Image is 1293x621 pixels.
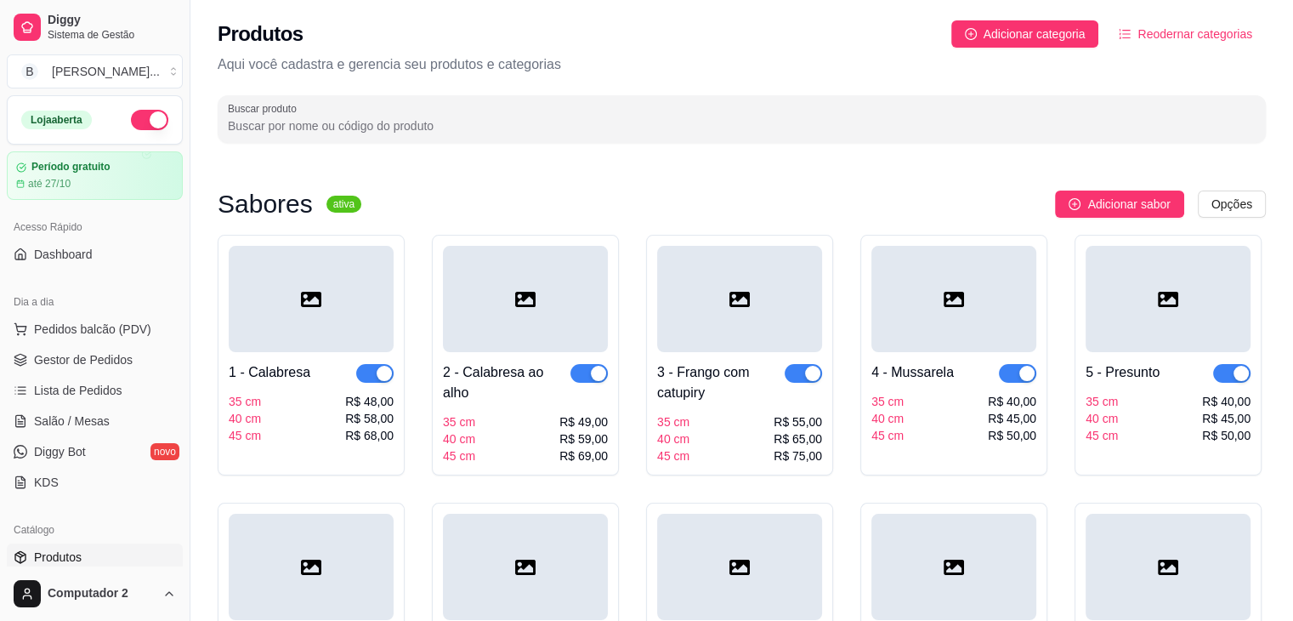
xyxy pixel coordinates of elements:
[31,161,111,174] article: Período gratuito
[229,410,261,427] div: 40 cm
[1086,362,1160,383] div: 5 - Presunto
[559,430,608,447] div: R$ 59,00
[34,351,133,368] span: Gestor de Pedidos
[7,438,183,465] a: Diggy Botnovo
[1202,393,1250,410] div: R$ 40,00
[1086,393,1118,410] div: 35 cm
[48,586,156,601] span: Computador 2
[1087,195,1170,214] span: Adicionar sabor
[218,194,313,214] h3: Sabores
[7,377,183,404] a: Lista de Pedidos
[984,25,1086,43] span: Adicionar categoria
[1086,427,1118,444] div: 45 cm
[228,117,1256,134] input: Buscar produto
[965,28,977,40] span: plus-circle
[48,13,176,28] span: Diggy
[871,362,954,383] div: 4 - Mussarela
[559,447,608,464] div: R$ 69,00
[218,54,1266,75] p: Aqui você cadastra e gerencia seu produtos e categorias
[559,413,608,430] div: R$ 49,00
[988,393,1036,410] div: R$ 40,00
[7,407,183,435] a: Salão / Mesas
[774,430,822,447] div: R$ 65,00
[345,427,394,444] div: R$ 68,00
[7,151,183,200] a: Período gratuitoaté 27/10
[34,474,59,491] span: KDS
[7,469,183,496] a: KDS
[34,246,93,263] span: Dashboard
[657,430,689,447] div: 40 cm
[326,196,361,213] sup: ativa
[28,177,71,191] article: até 27/10
[871,427,904,444] div: 45 cm
[988,410,1036,427] div: R$ 45,00
[1069,198,1080,210] span: plus-circle
[7,288,183,316] div: Dia a dia
[229,362,310,383] div: 1 - Calabresa
[1202,427,1250,444] div: R$ 50,00
[1211,195,1252,214] span: Opções
[443,413,475,430] div: 35 cm
[34,443,86,460] span: Diggy Bot
[657,447,689,464] div: 45 cm
[7,241,183,268] a: Dashboard
[1202,410,1250,427] div: R$ 45,00
[7,516,183,544] div: Catálogo
[21,63,38,80] span: B
[34,413,110,430] span: Salão / Mesas
[657,362,785,403] div: 3 - Frango com catupiry
[34,382,122,399] span: Lista de Pedidos
[229,427,261,444] div: 45 cm
[7,214,183,241] div: Acesso Rápido
[7,7,183,48] a: DiggySistema de Gestão
[48,28,176,42] span: Sistema de Gestão
[228,101,303,116] label: Buscar produto
[988,427,1036,444] div: R$ 50,00
[774,447,822,464] div: R$ 75,00
[774,413,822,430] div: R$ 55,00
[443,430,475,447] div: 40 cm
[1119,28,1131,40] span: ordered-list
[443,447,475,464] div: 45 cm
[34,549,82,566] span: Produtos
[345,393,394,410] div: R$ 48,00
[1105,20,1266,48] button: Reodernar categorias
[7,544,183,571] a: Produtos
[871,393,904,410] div: 35 cm
[345,410,394,427] div: R$ 58,00
[1137,25,1252,43] span: Reodernar categorias
[7,316,183,343] button: Pedidos balcão (PDV)
[1086,410,1118,427] div: 40 cm
[951,20,1099,48] button: Adicionar categoria
[657,413,689,430] div: 35 cm
[131,110,168,130] button: Alterar Status
[1055,191,1183,218] button: Adicionar sabor
[229,393,261,410] div: 35 cm
[443,362,570,403] div: 2 - Calabresa ao alho
[7,346,183,373] a: Gestor de Pedidos
[52,63,160,80] div: [PERSON_NAME] ...
[34,321,151,338] span: Pedidos balcão (PDV)
[1198,191,1266,218] button: Opções
[21,111,92,129] div: Loja aberta
[7,54,183,88] button: Select a team
[218,20,303,48] h2: Produtos
[7,573,183,614] button: Computador 2
[871,410,904,427] div: 40 cm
